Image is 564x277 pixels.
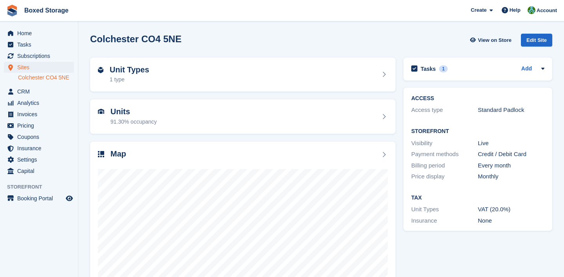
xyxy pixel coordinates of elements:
span: Insurance [17,143,64,154]
div: Access type [411,106,478,115]
div: Payment methods [411,150,478,159]
img: map-icn-33ee37083ee616e46c38cad1a60f524a97daa1e2b2c8c0bc3eb3415660979fc1.svg [98,151,104,157]
span: Analytics [17,97,64,108]
h2: Unit Types [110,65,149,74]
span: Sites [17,62,64,73]
h2: Storefront [411,128,544,135]
div: Edit Site [521,34,552,47]
span: Settings [17,154,64,165]
div: Monthly [478,172,544,181]
h2: ACCESS [411,95,544,102]
h2: Colchester CO4 5NE [90,34,181,44]
span: Tasks [17,39,64,50]
span: View on Store [478,36,512,44]
div: Unit Types [411,205,478,214]
a: View on Store [469,34,515,47]
img: unit-icn-7be61d7bf1b0ce9d3e12c5938cc71ed9869f7b940bace4675aadf7bd6d80202e.svg [98,109,104,114]
a: menu [4,50,74,61]
span: Storefront [7,183,78,191]
span: Subscriptions [17,50,64,61]
span: Home [17,28,64,39]
span: Booking Portal [17,193,64,204]
a: menu [4,120,74,131]
div: 1 [439,65,448,72]
div: Visibility [411,139,478,148]
a: menu [4,131,74,142]
h2: Units [110,107,157,116]
img: Tobias Butler [528,6,535,14]
div: Every month [478,161,544,170]
div: VAT (20.0%) [478,205,544,214]
a: Boxed Storage [21,4,72,17]
a: menu [4,154,74,165]
a: menu [4,143,74,154]
a: menu [4,193,74,204]
div: Live [478,139,544,148]
div: Price display [411,172,478,181]
a: Preview store [65,194,74,203]
a: menu [4,97,74,108]
h2: Tax [411,195,544,201]
span: Invoices [17,109,64,120]
div: 1 type [110,76,149,84]
span: Coupons [17,131,64,142]
h2: Map [110,149,126,158]
img: unit-type-icn-2b2737a686de81e16bb02015468b77c625bbabd49415b5ef34ead5e3b44a266d.svg [98,67,103,73]
div: Billing period [411,161,478,170]
span: CRM [17,86,64,97]
span: Pricing [17,120,64,131]
span: Help [510,6,521,14]
a: menu [4,109,74,120]
div: 91.30% occupancy [110,118,157,126]
div: None [478,216,544,225]
a: menu [4,28,74,39]
div: Insurance [411,216,478,225]
a: Units 91.30% occupancy [90,99,396,134]
h2: Tasks [421,65,436,72]
a: Add [521,65,532,74]
span: Create [471,6,486,14]
span: Capital [17,165,64,176]
a: Unit Types 1 type [90,58,396,92]
a: Edit Site [521,34,552,50]
span: Account [537,7,557,14]
a: menu [4,86,74,97]
div: Standard Padlock [478,106,544,115]
div: Credit / Debit Card [478,150,544,159]
a: menu [4,39,74,50]
img: stora-icon-8386f47178a22dfd0bd8f6a31ec36ba5ce8667c1dd55bd0f319d3a0aa187defe.svg [6,5,18,16]
a: menu [4,62,74,73]
a: menu [4,165,74,176]
a: Colchester CO4 5NE [18,74,74,81]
